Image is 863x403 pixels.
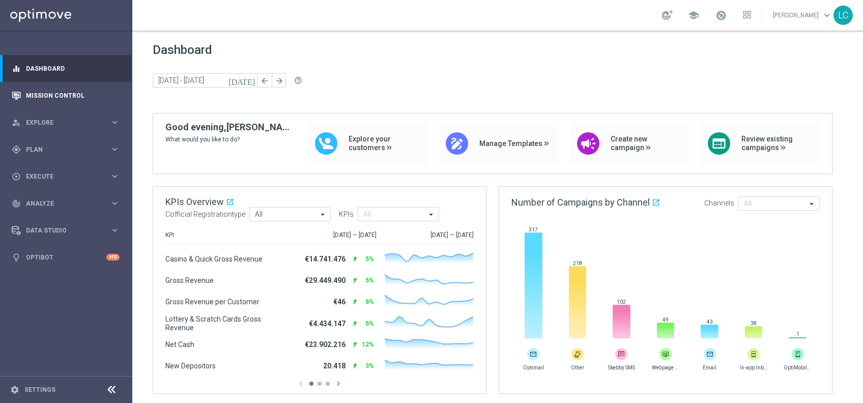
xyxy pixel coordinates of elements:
div: Optibot [12,244,120,271]
i: gps_fixed [12,145,21,154]
i: settings [10,385,19,394]
i: keyboard_arrow_right [110,171,120,181]
span: Plan [26,147,110,153]
div: +10 [106,254,120,261]
button: Mission Control [11,92,120,100]
div: Execute [12,172,110,181]
a: Dashboard [26,55,120,82]
div: Dashboard [12,55,120,82]
span: Execute [26,174,110,180]
a: Mission Control [26,82,120,109]
i: keyboard_arrow_right [110,145,120,154]
div: Explore [12,118,110,127]
i: play_circle_outline [12,172,21,181]
span: school [688,10,699,21]
div: Data Studio [12,226,110,235]
a: [PERSON_NAME]keyboard_arrow_down [772,8,833,23]
a: Optibot [26,244,106,271]
button: play_circle_outline Execute keyboard_arrow_right [11,172,120,181]
i: track_changes [12,199,21,208]
span: Explore [26,120,110,126]
span: Analyze [26,200,110,207]
div: Mission Control [12,82,120,109]
button: equalizer Dashboard [11,65,120,73]
button: Data Studio keyboard_arrow_right [11,226,120,235]
button: gps_fixed Plan keyboard_arrow_right [11,146,120,154]
i: keyboard_arrow_right [110,198,120,208]
i: equalizer [12,64,21,73]
span: keyboard_arrow_down [821,10,832,21]
i: keyboard_arrow_right [110,225,120,235]
button: person_search Explore keyboard_arrow_right [11,119,120,127]
div: LC [833,6,853,25]
div: Plan [12,145,110,154]
a: Settings [24,387,55,393]
div: Analyze [12,199,110,208]
i: person_search [12,118,21,127]
button: lightbulb Optibot +10 [11,253,120,262]
i: lightbulb [12,253,21,262]
span: Data Studio [26,227,110,234]
i: keyboard_arrow_right [110,118,120,127]
button: track_changes Analyze keyboard_arrow_right [11,199,120,208]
